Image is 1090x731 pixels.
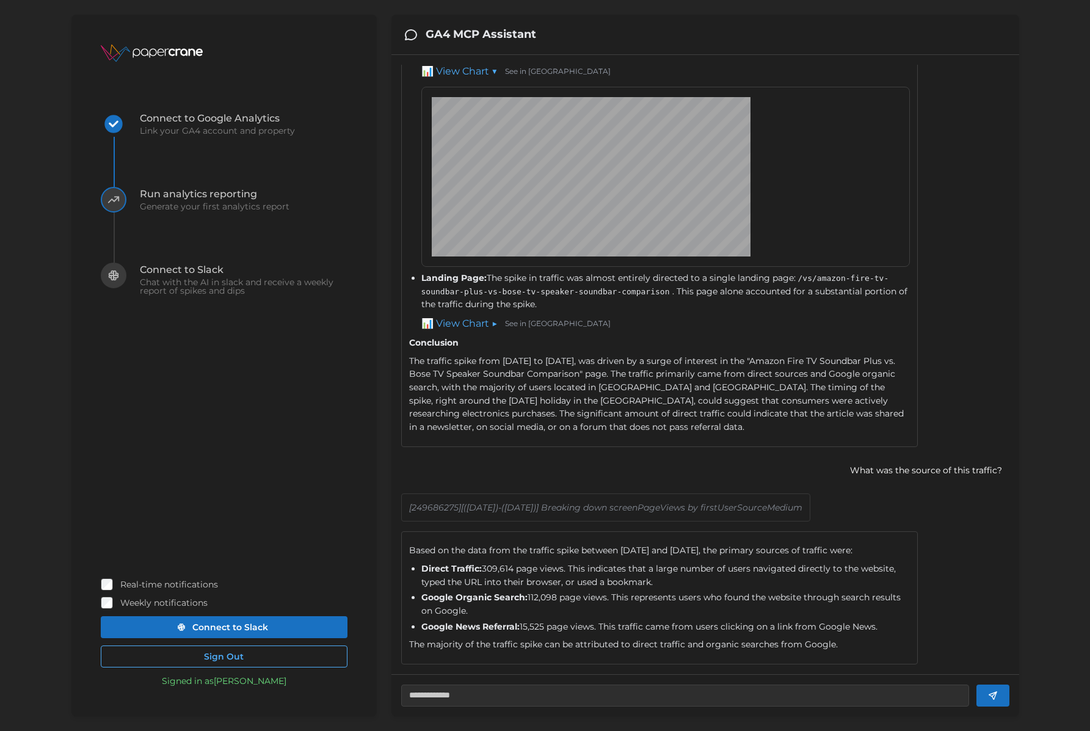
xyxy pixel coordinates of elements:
button: Connect to SlackChat with the AI in slack and receive a weekly report of spikes and dips [101,263,347,338]
p: Signed in as [PERSON_NAME] [162,675,286,687]
label: Real-time notifications [113,578,218,591]
label: Weekly notifications [113,597,208,609]
a: See in [GEOGRAPHIC_DATA] [505,318,611,330]
span: Chat with the AI in slack and receive a weekly report of spikes and dips [140,278,347,295]
span: Connect to Slack [140,265,347,275]
div: The majority of the traffic spike can be attributed to direct traffic and organic searches from G... [409,638,910,652]
p: What was the source of this traffic? [850,464,1002,476]
p: [249686275][([DATE])-([DATE])] Breaking down screenPageViews by firstUserSourceMedium [409,501,802,514]
li: 112,098 page views. This represents users who found the website through search results on Google. [421,591,910,617]
span: Sign Out [204,646,244,667]
button: Run analytics reportingGenerate your first analytics report [101,187,289,263]
span: Run analytics reporting [140,189,289,199]
button: Connect to Google AnalyticsLink your GA4 account and property [101,111,295,187]
strong: Google News Referral: [421,621,520,632]
button: Sign Out [101,646,347,667]
strong: Conclusion [409,337,459,348]
strong: Direct Traffic: [421,563,482,574]
span: Link your GA4 account and property [140,126,295,135]
div: The traffic spike from [DATE] to [DATE], was driven by a surge of interest in the "Amazon Fire TV... [409,355,910,434]
span: Generate your first analytics report [140,202,289,211]
h3: GA4 MCP Assistant [426,27,536,42]
div: Based on the data from the traffic spike between [DATE] and [DATE], the primary sources of traffi... [409,544,910,558]
span: Connect to Google Analytics [140,114,295,123]
li: 15,525 page views. This traffic came from users clicking on a link from Google News. [421,620,910,634]
span: Connect to Slack [192,617,268,638]
strong: Google Organic Search: [421,592,528,603]
strong: Landing Page: [421,272,487,283]
button: Connect to Slack [101,616,347,638]
a: 📊 View Chart ▼ [421,64,498,79]
li: 309,614 page views. This indicates that a large number of users navigated directly to the website... [421,562,910,589]
div: The spike in traffic was almost entirely directed to a single landing page: . This page alone acc... [421,272,910,311]
code: /vs/amazon-fire-tv-soundbar-plus-vs-bose-tv-speaker-soundbar-comparison [421,272,889,297]
a: 📊 View Chart ▶ [421,316,498,332]
a: See in [GEOGRAPHIC_DATA] [505,66,611,78]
